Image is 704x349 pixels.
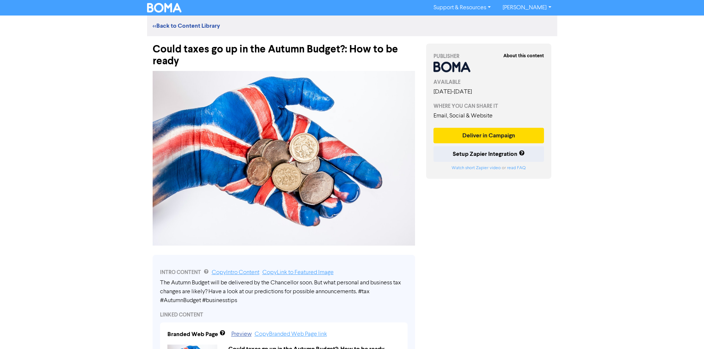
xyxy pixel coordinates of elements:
img: BOMA Logo [147,3,182,13]
a: read FAQ [507,166,526,170]
a: Preview [231,331,252,337]
a: Copy Branded Web Page link [255,331,327,337]
a: [PERSON_NAME] [497,2,557,14]
div: Branded Web Page [167,330,218,339]
div: WHERE YOU CAN SHARE IT [433,102,544,110]
a: <<Back to Content Library [153,22,220,30]
div: AVAILABLE [433,78,544,86]
div: or [433,165,544,171]
div: LINKED CONTENT [160,311,408,319]
div: The Autumn Budget will be delivered by the Chancellor soon. But what personal and business tax ch... [160,278,408,305]
a: Copy Link to Featured Image [262,270,334,276]
div: Email, Social & Website [433,112,544,120]
button: Setup Zapier Integration [433,146,544,162]
strong: About this content [503,53,544,59]
div: PUBLISHER [433,52,544,60]
div: INTRO CONTENT [160,268,408,277]
div: Could taxes go up in the Autumn Budget?: How to be ready [153,36,415,67]
button: Deliver in Campaign [433,128,544,143]
div: [DATE] - [DATE] [433,88,544,96]
iframe: Chat Widget [667,314,704,349]
a: Watch short Zapier video [452,166,501,170]
a: Copy Intro Content [212,270,259,276]
a: Support & Resources [428,2,497,14]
